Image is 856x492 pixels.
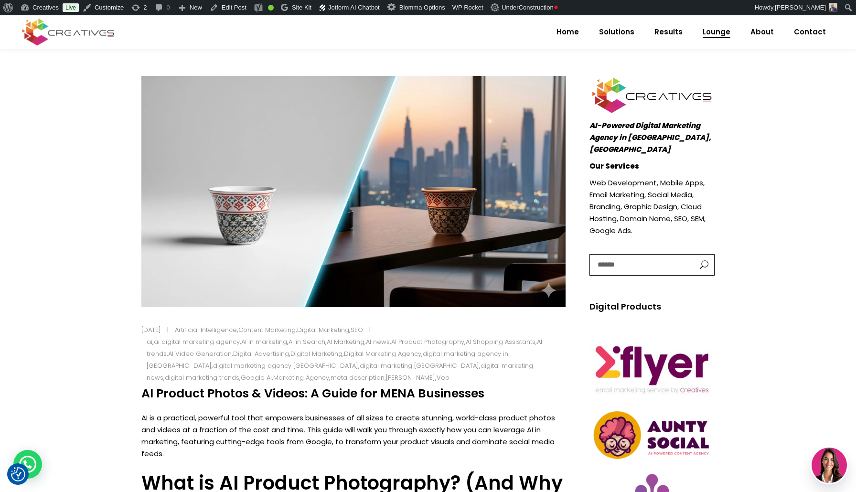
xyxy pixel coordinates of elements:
a: Marketing Agency [273,373,329,382]
img: Creatives | AI Product Photos & Videos: A Guide for MENA Businesses [589,76,715,115]
a: Live [63,3,79,12]
a: Home [546,20,589,44]
a: digital marketing news [147,361,533,382]
a: digital marketing [GEOGRAPHIC_DATA] [360,361,479,370]
p: AI is a practical, powerful tool that empowers businesses of all sizes to create stunning, world-... [141,412,566,460]
a: AI Video Generation [168,349,232,358]
a: SEO [351,325,363,334]
a: Digital Marketing Agency [344,349,421,358]
button: button [690,255,714,275]
span: Contact [794,20,826,44]
a: Veo [437,373,449,382]
div: WhatsApp contact [13,450,42,479]
a: AI Shopping Assistants [466,337,535,346]
img: Creatives | AI Product Photos & Videos: A Guide for MENA Businesses [491,3,500,11]
a: digital marketing trends [165,373,239,382]
span: About [750,20,774,44]
em: AI-Powered Digital Marketing Agency in [GEOGRAPHIC_DATA], [GEOGRAPHIC_DATA] [589,120,711,154]
img: Creatives | AI Product Photos & Videos: A Guide for MENA Businesses [829,3,837,11]
a: meta description [331,373,385,382]
a: AI in Search [289,337,325,346]
span: Solutions [599,20,634,44]
strong: Our Services [589,161,639,171]
span: Lounge [703,20,730,44]
a: Artificial Intelligence [175,325,237,334]
a: AI Marketing [327,337,364,346]
a: Contact [784,20,836,44]
a: AI in marketing [241,337,287,346]
span: Site Kit [292,4,311,11]
a: [PERSON_NAME] [386,373,435,382]
a: Solutions [589,20,644,44]
a: Lounge [693,20,740,44]
a: Google AI [241,373,272,382]
a: AI trends [147,337,542,358]
div: , , , [170,324,370,336]
h4: AI Product Photos & Videos: A Guide for MENA Businesses [141,386,566,401]
img: agent [812,448,847,483]
a: digital marketing agency in [GEOGRAPHIC_DATA] [147,349,508,370]
div: Good [268,5,274,11]
a: ai [147,337,152,346]
a: AI Product Photography [391,337,464,346]
a: Content Marketing [238,325,296,334]
a: [DATE] [141,325,161,334]
span: Results [654,20,683,44]
img: Creatives | AI Product Photos & Videos: A Guide for MENA Businesses [141,76,566,307]
a: ai digital marketing agency [154,337,240,346]
a: Digital Advertising [233,349,289,358]
a: About [740,20,784,44]
span: Home [556,20,579,44]
img: Creatives [20,17,117,47]
img: Creatives | AI Product Photos & Videos: A Guide for MENA Businesses [589,408,715,462]
div: , , , , , , , , , , , , , , , , , , , , , , [147,336,559,384]
a: digital marketing agency [GEOGRAPHIC_DATA] [213,361,358,370]
a: Results [644,20,693,44]
h5: Digital Products [589,300,715,313]
button: Consent Preferences [11,467,25,481]
a: Digital Marketing [297,325,349,334]
a: AI news [366,337,390,346]
p: Web Development, Mobile Apps, Email Marketing, Social Media, Branding, Graphic Design, Cloud Host... [589,177,715,236]
img: Revisit consent button [11,467,25,481]
span: [PERSON_NAME] [775,4,826,11]
a: Digital Marketing [290,349,342,358]
img: Creatives | AI Product Photos & Videos: A Guide for MENA Businesses [589,331,715,404]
